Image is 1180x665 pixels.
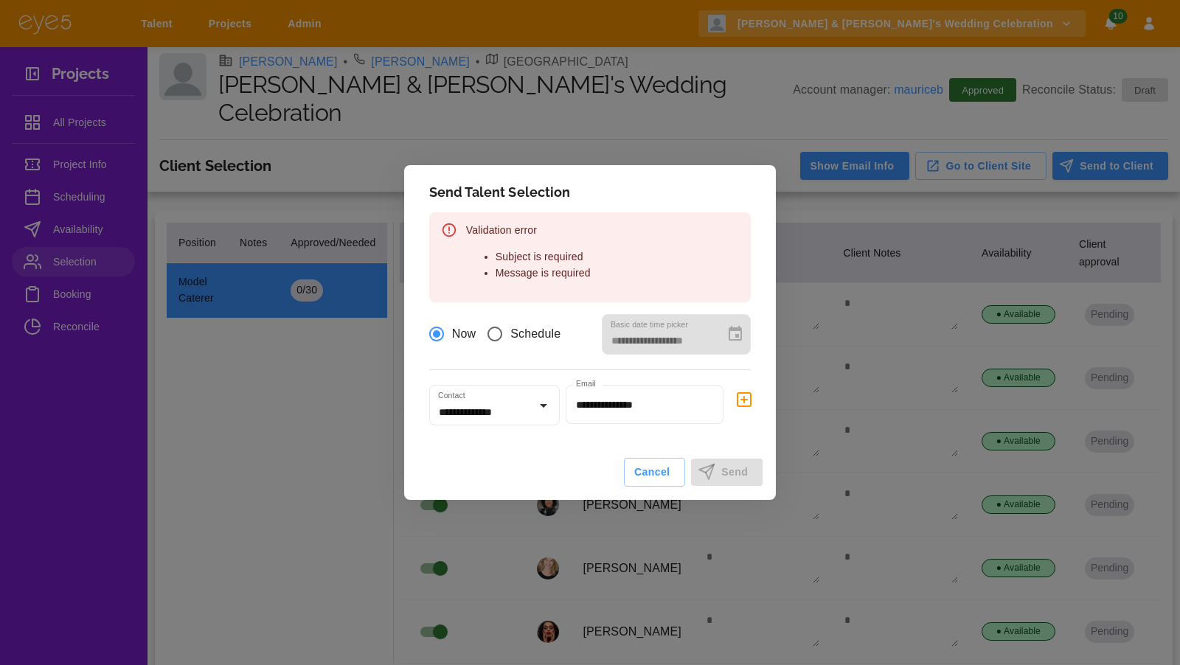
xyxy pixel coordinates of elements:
[510,325,560,343] span: Schedule
[412,173,768,212] h2: Send Talent Selection
[533,395,554,416] button: Open
[496,265,591,282] li: Message is required
[611,319,688,330] label: Basic date time picker
[438,390,465,401] label: Contact
[624,458,685,487] button: Cancel
[496,249,591,265] li: Subject is required
[466,217,591,298] div: Validation error
[576,378,596,389] label: Email
[452,325,476,343] span: Now
[729,385,759,414] button: delete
